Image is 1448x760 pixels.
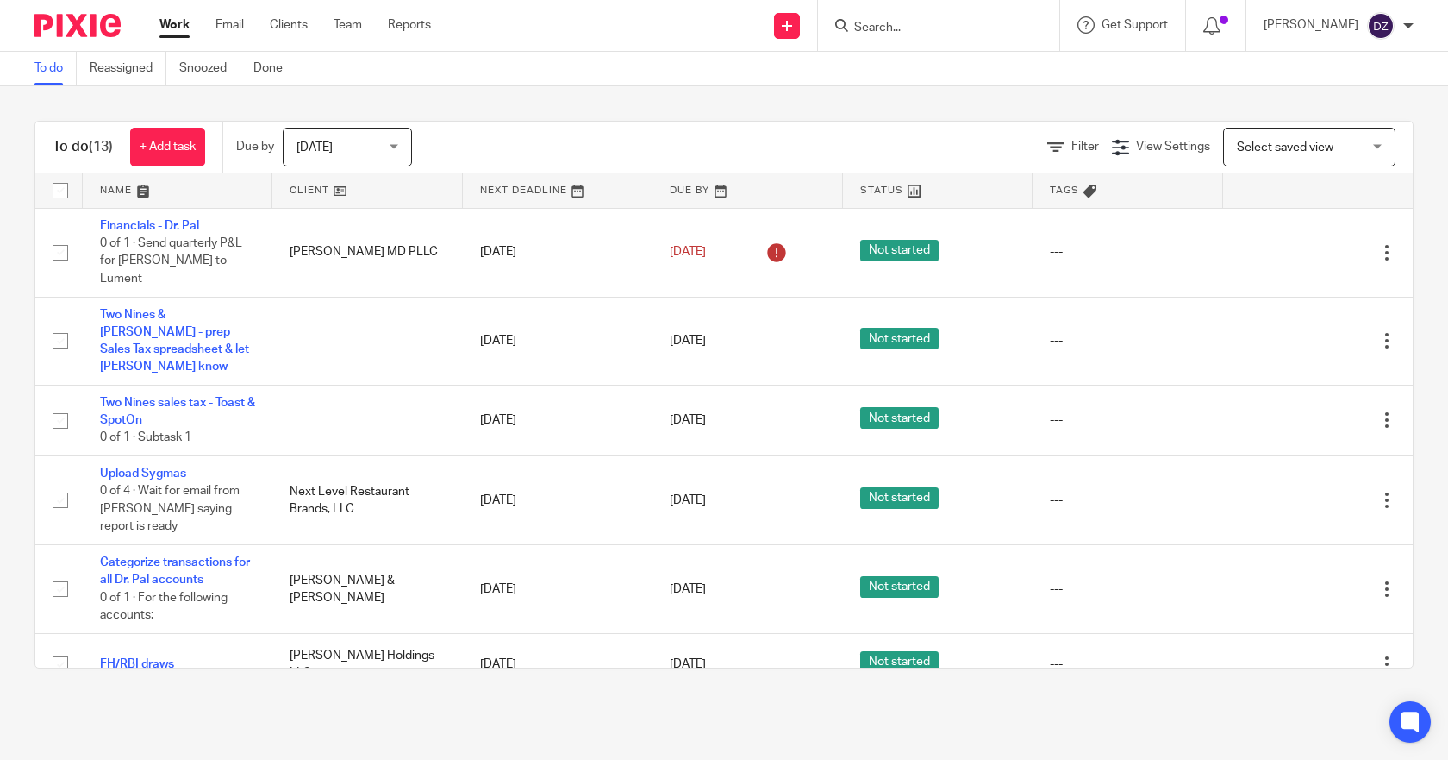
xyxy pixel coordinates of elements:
div: --- [1050,656,1205,673]
div: --- [1050,492,1205,509]
td: [DATE] [463,208,652,297]
span: Tags [1050,185,1079,195]
span: [DATE] [670,335,706,347]
td: [PERSON_NAME] MD PLLC [272,208,462,297]
p: Due by [236,138,274,155]
span: 0 of 1 · Send quarterly P&L for [PERSON_NAME] to Lument [100,237,242,285]
a: Reports [388,16,431,34]
a: Snoozed [179,52,240,85]
span: Not started [860,240,939,261]
span: [DATE] [670,414,706,426]
td: [DATE] [463,385,652,455]
a: Email [215,16,244,34]
a: Two Nines & [PERSON_NAME] - prep Sales Tax spreadsheet & let [PERSON_NAME] know [100,309,249,374]
div: --- [1050,581,1205,598]
a: Categorize transactions for all Dr. Pal accounts [100,556,250,586]
span: 0 of 4 · Wait for email from [PERSON_NAME] saying report is ready [100,486,240,533]
p: [PERSON_NAME] [1264,16,1358,34]
span: 0 of 1 · Subtask 1 [100,432,191,444]
span: (13) [89,140,113,154]
td: [DATE] [463,545,652,634]
span: Not started [860,407,939,429]
span: Filter [1071,141,1099,153]
a: Upload Sygmas [100,468,186,480]
a: Financials - Dr. Pal [100,220,199,232]
span: [DATE] [670,494,706,506]
span: Not started [860,328,939,349]
td: [DATE] [463,297,652,385]
span: Not started [860,651,939,673]
img: svg%3E [1367,12,1395,40]
a: To do [34,52,77,85]
a: Clients [270,16,308,34]
a: FH/RBI draws [100,658,174,670]
div: --- [1050,332,1205,349]
span: Not started [860,487,939,509]
a: Work [159,16,190,34]
a: Two Nines sales tax - Toast & SpotOn [100,397,255,426]
span: [DATE] [670,658,706,670]
a: Team [334,16,362,34]
span: 0 of 1 · For the following accounts: [100,592,228,622]
input: Search [852,21,1008,36]
img: Pixie [34,14,121,37]
h1: To do [53,138,113,156]
span: [DATE] [296,141,333,154]
div: --- [1050,243,1205,261]
div: --- [1050,411,1205,429]
td: [DATE] [463,456,652,545]
a: + Add task [130,128,205,166]
span: Get Support [1102,19,1168,31]
td: [PERSON_NAME] Holdings LLC [272,633,462,694]
span: View Settings [1136,141,1210,153]
td: Next Level Restaurant Brands, LLC [272,456,462,545]
td: [DATE] [463,633,652,694]
td: [PERSON_NAME] & [PERSON_NAME] [272,545,462,634]
a: Reassigned [90,52,166,85]
span: [DATE] [670,583,706,595]
a: Done [253,52,296,85]
span: Not started [860,576,939,598]
span: [DATE] [670,246,706,258]
span: Select saved view [1237,141,1333,154]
